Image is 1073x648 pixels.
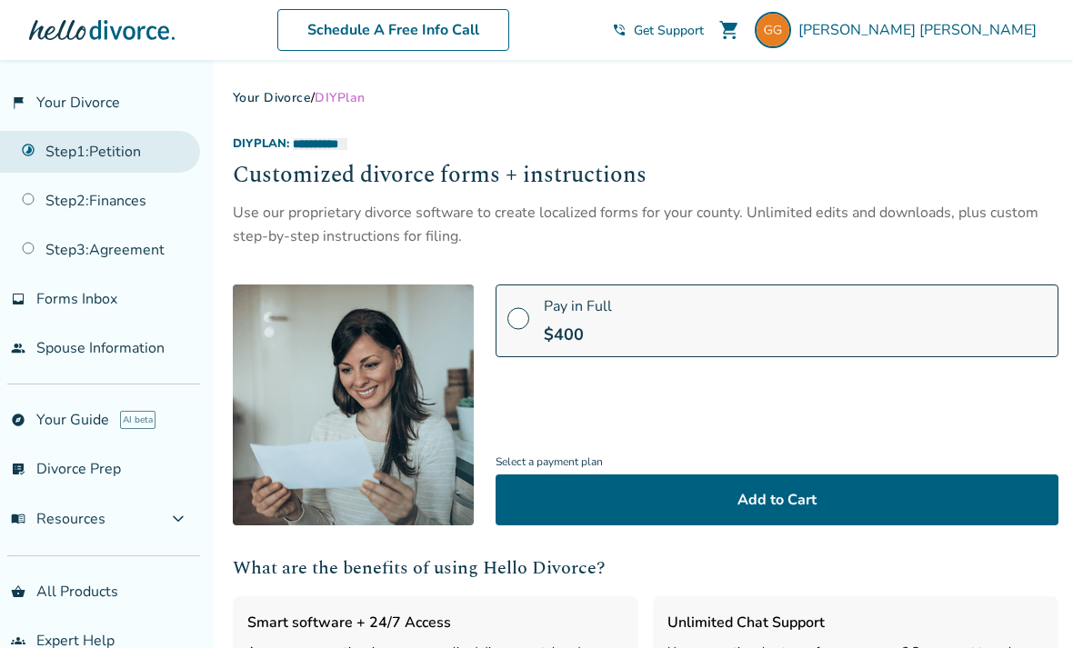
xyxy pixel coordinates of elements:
[634,22,704,39] span: Get Support
[11,95,25,110] span: flag_2
[755,12,791,48] img: gitchellgrayson@yahoo.com
[612,22,704,39] a: phone_in_talkGet Support
[315,89,365,106] span: DIY Plan
[247,611,624,634] h3: Smart software + 24/7 Access
[233,89,311,106] a: Your Divorce
[11,292,25,306] span: inbox
[612,23,627,37] span: phone_in_talk
[982,561,1073,648] iframe: Chat Widget
[277,9,509,51] a: Schedule A Free Info Call
[120,411,155,429] span: AI beta
[233,89,1058,106] div: /
[11,633,25,648] span: groups
[718,19,740,41] span: shopping_cart
[798,20,1044,40] span: [PERSON_NAME] [PERSON_NAME]
[544,324,584,345] span: $ 400
[667,611,1044,634] h3: Unlimited Chat Support
[233,201,1058,249] div: Use our proprietary divorce software to create localized forms for your county. Unlimited edits a...
[233,135,289,152] span: DIY Plan:
[11,512,25,526] span: menu_book
[167,508,189,530] span: expand_more
[11,584,25,599] span: shopping_basket
[233,159,1058,194] h2: Customized divorce forms + instructions
[11,413,25,427] span: explore
[233,284,474,525] img: [object Object]
[496,474,1058,525] button: Add to Cart
[544,296,612,316] span: Pay in Full
[496,450,1058,474] span: Select a payment plan
[11,509,105,529] span: Resources
[36,289,117,309] span: Forms Inbox
[233,554,1058,582] h2: What are the benefits of using Hello Divorce?
[11,341,25,355] span: people
[11,462,25,476] span: list_alt_check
